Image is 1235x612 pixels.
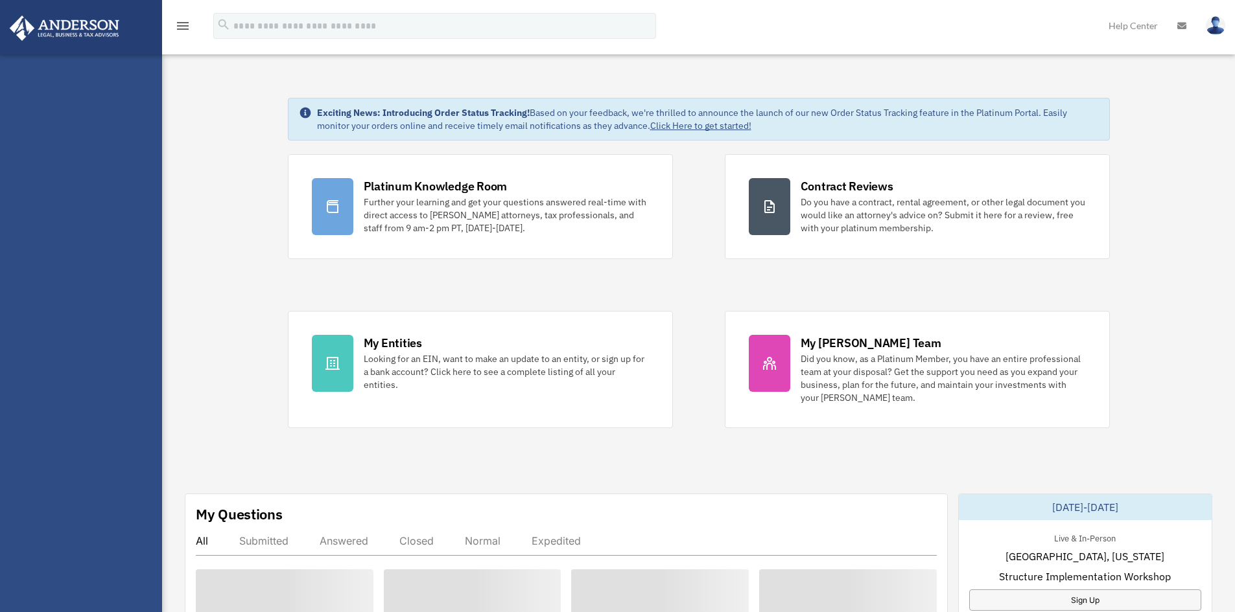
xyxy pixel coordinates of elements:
div: Live & In-Person [1044,530,1126,544]
div: Based on your feedback, we're thrilled to announce the launch of our new Order Status Tracking fe... [317,106,1099,132]
a: My Entities Looking for an EIN, want to make an update to an entity, or sign up for a bank accoun... [288,311,673,428]
div: Do you have a contract, rental agreement, or other legal document you would like an attorney's ad... [801,196,1086,234]
span: Structure Implementation Workshop [999,569,1171,584]
div: Normal [465,534,500,547]
i: menu [175,18,191,34]
a: Platinum Knowledge Room Further your learning and get your questions answered real-time with dire... [288,154,673,259]
div: [DATE]-[DATE] [959,494,1212,520]
img: Anderson Advisors Platinum Portal [6,16,123,41]
div: Contract Reviews [801,178,893,194]
div: Expedited [532,534,581,547]
a: Sign Up [969,589,1201,611]
img: User Pic [1206,16,1225,35]
div: My Questions [196,504,283,524]
div: Platinum Knowledge Room [364,178,508,194]
a: Contract Reviews Do you have a contract, rental agreement, or other legal document you would like... [725,154,1110,259]
div: Looking for an EIN, want to make an update to an entity, or sign up for a bank account? Click her... [364,352,649,391]
div: Closed [399,534,434,547]
div: Further your learning and get your questions answered real-time with direct access to [PERSON_NAM... [364,196,649,234]
a: Click Here to get started! [650,120,751,131]
div: Submitted [239,534,288,547]
span: [GEOGRAPHIC_DATA], [US_STATE] [1006,549,1164,564]
div: All [196,534,208,547]
div: Answered [320,534,368,547]
div: My [PERSON_NAME] Team [801,335,941,351]
a: menu [175,23,191,34]
div: My Entities [364,335,422,351]
a: My [PERSON_NAME] Team Did you know, as a Platinum Member, you have an entire professional team at... [725,311,1110,428]
i: search [217,17,231,32]
div: Did you know, as a Platinum Member, you have an entire professional team at your disposal? Get th... [801,352,1086,404]
strong: Exciting News: Introducing Order Status Tracking! [317,107,530,119]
